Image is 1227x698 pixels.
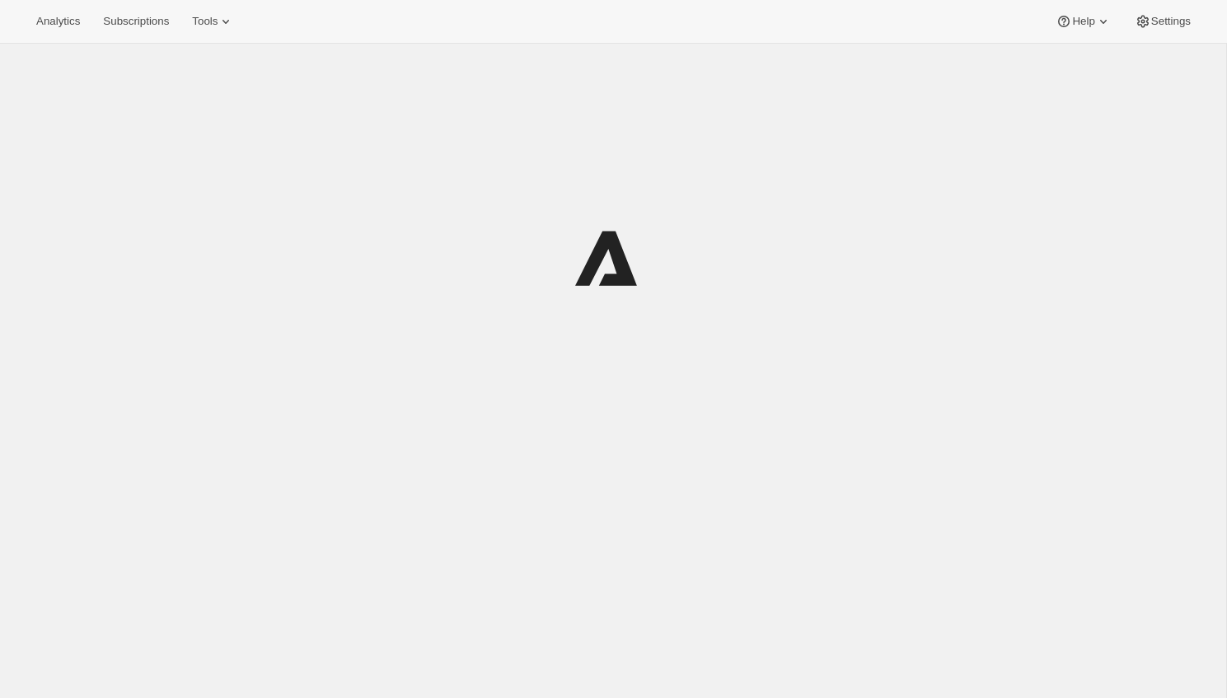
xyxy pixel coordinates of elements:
button: Help [1046,10,1121,33]
span: Subscriptions [103,15,169,28]
span: Tools [192,15,218,28]
span: Settings [1151,15,1191,28]
button: Analytics [26,10,90,33]
button: Subscriptions [93,10,179,33]
span: Help [1072,15,1094,28]
button: Settings [1125,10,1201,33]
span: Analytics [36,15,80,28]
button: Tools [182,10,244,33]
